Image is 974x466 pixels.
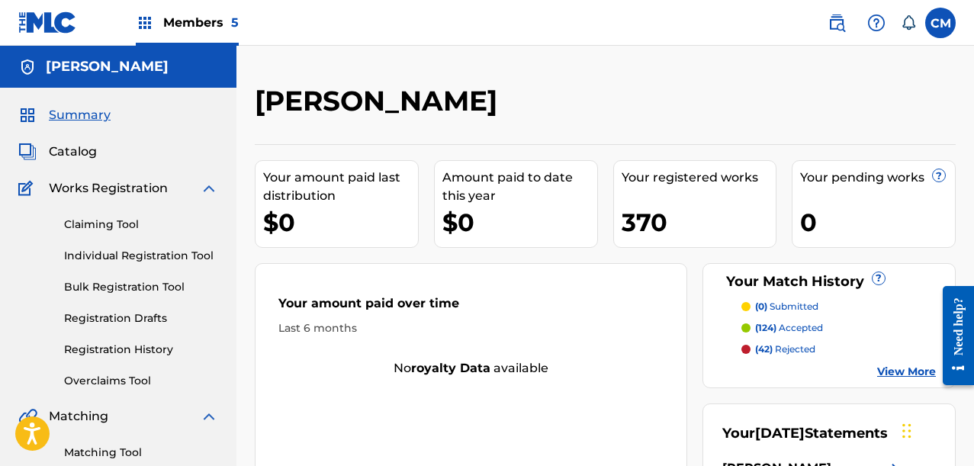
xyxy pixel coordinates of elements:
p: submitted [755,300,818,313]
img: Summary [18,106,37,124]
p: rejected [755,342,815,356]
h2: [PERSON_NAME] [255,84,505,118]
a: Registration Drafts [64,310,218,326]
div: Your amount paid last distribution [263,169,418,205]
div: Your amount paid over time [278,294,664,320]
a: (0) submitted [741,300,936,313]
a: Matching Tool [64,445,218,461]
h5: Cheryl Morey [46,58,169,76]
div: Last 6 months [278,320,664,336]
span: Catalog [49,143,97,161]
p: accepted [755,321,823,335]
div: Notifications [901,15,916,31]
div: $0 [442,205,597,239]
img: Works Registration [18,179,38,198]
a: Public Search [821,8,852,38]
div: Your Statements [722,423,888,444]
span: (124) [755,322,776,333]
div: User Menu [925,8,956,38]
img: expand [200,179,218,198]
div: Your pending works [800,169,955,187]
span: Members [163,14,239,31]
img: Matching [18,407,37,426]
img: help [867,14,886,32]
div: 370 [622,205,776,239]
a: Registration History [64,342,218,358]
span: (42) [755,343,773,355]
span: ? [873,272,885,284]
img: Catalog [18,143,37,161]
span: 5 [231,15,239,30]
iframe: Resource Center [931,274,974,397]
div: 0 [800,205,955,239]
span: Summary [49,106,111,124]
span: Matching [49,407,108,426]
a: Individual Registration Tool [64,248,218,264]
img: MLC Logo [18,11,77,34]
img: Accounts [18,58,37,76]
a: Overclaims Tool [64,373,218,389]
a: (124) accepted [741,321,936,335]
a: Claiming Tool [64,217,218,233]
strong: royalty data [411,361,490,375]
div: Your registered works [622,169,776,187]
div: Your Match History [722,272,936,292]
a: View More [877,364,936,380]
img: expand [200,407,218,426]
img: Top Rightsholders [136,14,154,32]
span: Works Registration [49,179,168,198]
a: CatalogCatalog [18,143,97,161]
div: Help [861,8,892,38]
div: Amount paid to date this year [442,169,597,205]
div: No available [256,359,686,378]
span: [DATE] [755,425,805,442]
span: (0) [755,300,767,312]
div: $0 [263,205,418,239]
iframe: Chat Widget [898,393,974,466]
a: (42) rejected [741,342,936,356]
div: Drag [902,408,911,454]
a: Bulk Registration Tool [64,279,218,295]
a: SummarySummary [18,106,111,124]
img: search [828,14,846,32]
span: ? [933,169,945,182]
